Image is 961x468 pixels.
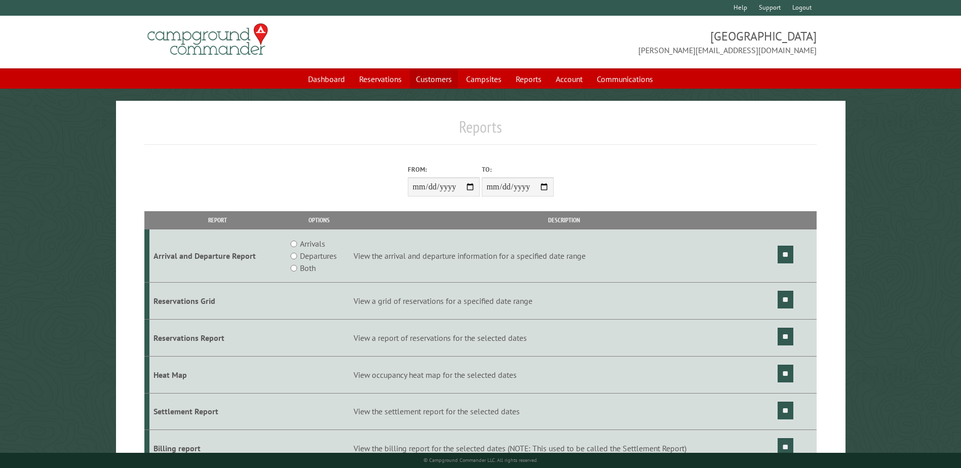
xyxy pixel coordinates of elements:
[352,319,776,356] td: View a report of reservations for the selected dates
[482,165,554,174] label: To:
[481,28,817,56] span: [GEOGRAPHIC_DATA] [PERSON_NAME][EMAIL_ADDRESS][DOMAIN_NAME]
[149,430,286,467] td: Billing report
[510,69,548,89] a: Reports
[300,262,316,274] label: Both
[353,69,408,89] a: Reservations
[410,69,458,89] a: Customers
[352,283,776,320] td: View a grid of reservations for a specified date range
[550,69,589,89] a: Account
[149,283,286,320] td: Reservations Grid
[286,211,352,229] th: Options
[144,20,271,59] img: Campground Commander
[460,69,508,89] a: Campsites
[300,250,337,262] label: Departures
[144,117,816,145] h1: Reports
[149,393,286,430] td: Settlement Report
[300,238,325,250] label: Arrivals
[149,229,286,283] td: Arrival and Departure Report
[591,69,659,89] a: Communications
[352,211,776,229] th: Description
[149,319,286,356] td: Reservations Report
[352,229,776,283] td: View the arrival and departure information for a specified date range
[149,356,286,393] td: Heat Map
[352,430,776,467] td: View the billing report for the selected dates (NOTE: This used to be called the Settlement Report)
[302,69,351,89] a: Dashboard
[149,211,286,229] th: Report
[352,393,776,430] td: View the settlement report for the selected dates
[352,356,776,393] td: View occupancy heat map for the selected dates
[408,165,480,174] label: From:
[424,457,538,463] small: © Campground Commander LLC. All rights reserved.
